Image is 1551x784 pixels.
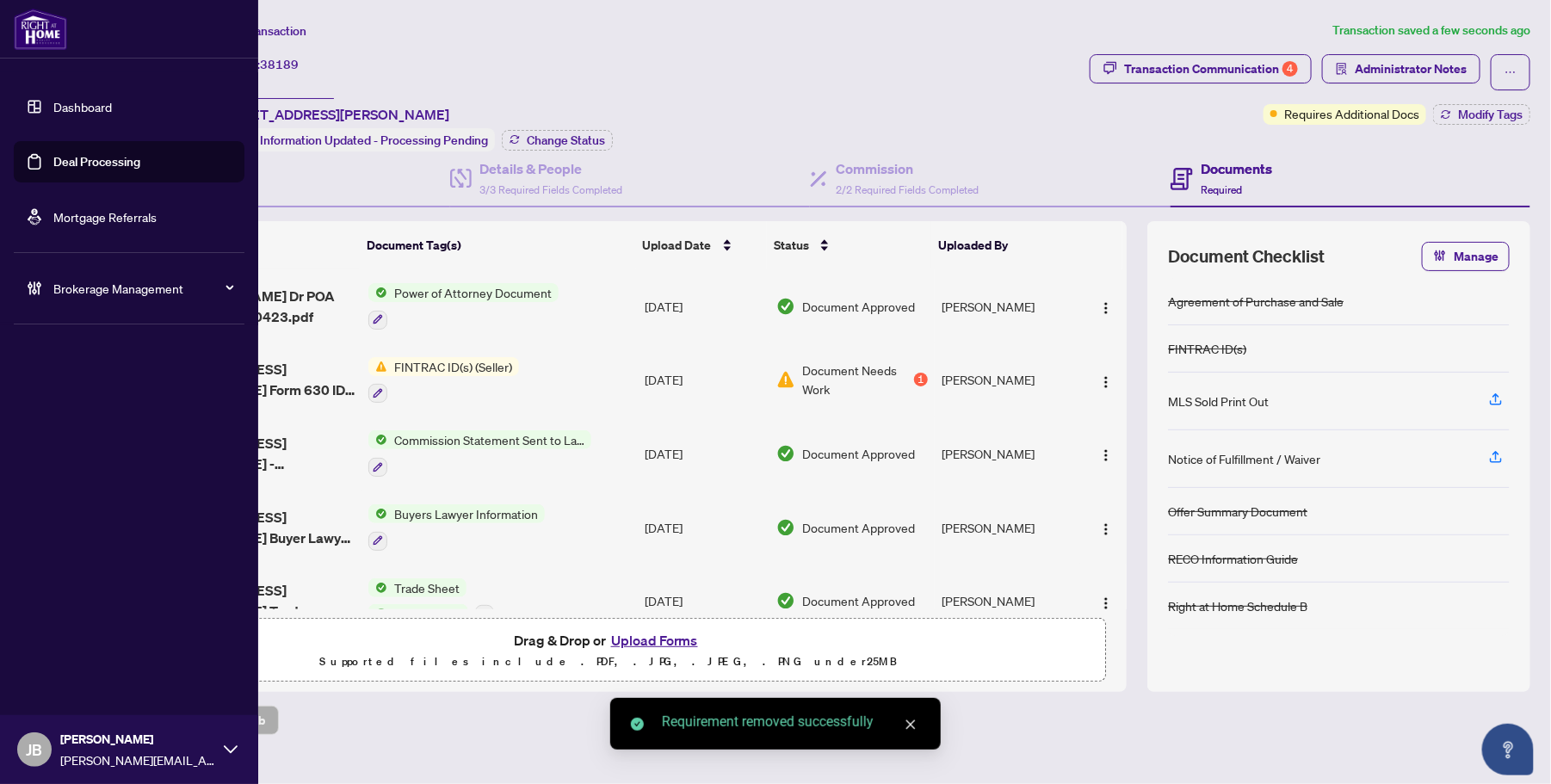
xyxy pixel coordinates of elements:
[60,750,215,769] span: [PERSON_NAME][EMAIL_ADDRESS][DOMAIN_NAME]
[1458,108,1523,120] span: Modify Tags
[480,158,623,179] h4: Details & People
[1332,21,1530,40] article: Transaction saved a few seconds ago
[802,518,915,537] span: Document Approved
[1322,54,1480,83] button: Administrator Notes
[14,9,67,50] img: logo
[368,357,387,376] img: Status Icon
[480,183,623,196] span: 3/3 Required Fields Completed
[836,183,979,196] span: 2/2 Required Fields Completed
[368,283,559,330] button: Status IconPower of Attorney Document
[802,297,915,316] span: Document Approved
[1099,375,1113,389] img: Logo
[1505,66,1517,78] span: ellipsis
[1336,63,1348,75] span: solution
[387,504,545,523] span: Buyers Lawyer Information
[606,629,703,651] button: Upload Forms
[111,619,1105,682] span: Drag & Drop orUpload FormsSupported files include .PDF, .JPG, .JPEG, .PNG under25MB
[213,128,495,151] div: Status:
[1092,587,1120,614] button: Logo
[502,130,613,151] button: Change Status
[1090,54,1312,83] button: Transaction Communication4
[213,104,449,125] span: [STREET_ADDRESS][PERSON_NAME]
[638,565,769,639] td: [DATE]
[1202,183,1243,196] span: Required
[905,719,917,731] span: close
[776,518,795,537] img: Document Status
[802,444,915,463] span: Document Approved
[214,23,306,39] span: View Transaction
[638,491,769,565] td: [DATE]
[901,715,920,734] a: Close
[774,236,809,255] span: Status
[935,343,1080,417] td: [PERSON_NAME]
[802,591,915,610] span: Document Approved
[776,297,795,316] img: Document Status
[368,357,519,404] button: Status IconFINTRAC ID(s) (Seller)
[636,221,768,269] th: Upload Date
[27,738,43,762] span: JB
[802,361,911,398] span: Document Needs Work
[387,357,519,376] span: FINTRAC ID(s) (Seller)
[121,651,1095,672] p: Supported files include .PDF, .JPG, .JPEG, .PNG under 25 MB
[1482,724,1534,775] button: Open asap
[935,417,1080,491] td: [PERSON_NAME]
[935,491,1080,565] td: [PERSON_NAME]
[368,430,591,477] button: Status IconCommission Statement Sent to Lawyer
[1454,243,1498,270] span: Manage
[1124,55,1298,83] div: Transaction Communication
[1092,440,1120,467] button: Logo
[53,209,157,225] a: Mortgage Referrals
[53,99,112,114] a: Dashboard
[1168,392,1269,411] div: MLS Sold Print Out
[387,578,467,597] span: Trade Sheet
[931,221,1077,269] th: Uploaded By
[53,154,140,170] a: Deal Processing
[935,565,1080,639] td: [PERSON_NAME]
[514,629,703,651] span: Drag & Drop or
[1092,366,1120,393] button: Logo
[368,504,387,523] img: Status Icon
[662,712,920,732] div: Requirement removed successfully
[1168,339,1246,358] div: FINTRAC ID(s)
[1092,514,1120,541] button: Logo
[368,604,387,623] img: Status Icon
[368,430,387,449] img: Status Icon
[368,283,387,302] img: Status Icon
[1099,522,1113,536] img: Logo
[1168,292,1344,311] div: Agreement of Purchase and Sale
[387,430,591,449] span: Commission Statement Sent to Lawyer
[1422,242,1510,271] button: Manage
[1099,301,1113,315] img: Logo
[387,283,559,302] span: Power of Attorney Document
[1099,596,1113,610] img: Logo
[368,578,494,625] button: Status IconTrade SheetStatus IconSigned Copy
[1168,596,1307,615] div: Right at Home Schedule B
[1355,55,1467,83] span: Administrator Notes
[638,417,769,491] td: [DATE]
[360,221,635,269] th: Document Tag(s)
[836,158,979,179] h4: Commission
[776,444,795,463] img: Document Status
[914,373,928,386] div: 1
[1168,244,1325,269] span: Document Checklist
[776,370,795,389] img: Document Status
[631,718,644,731] span: check-circle
[1284,104,1419,123] span: Requires Additional Docs
[368,504,545,551] button: Status IconBuyers Lawyer Information
[260,57,299,72] span: 38189
[53,279,232,298] span: Brokerage Management
[60,730,215,749] span: [PERSON_NAME]
[638,269,769,343] td: [DATE]
[1092,293,1120,320] button: Logo
[368,578,387,597] img: Status Icon
[1168,449,1320,468] div: Notice of Fulfillment / Waiver
[1202,158,1273,179] h4: Documents
[638,343,769,417] td: [DATE]
[1168,549,1298,568] div: RECO Information Guide
[776,591,795,610] img: Document Status
[387,604,468,623] span: Signed Copy
[527,134,605,146] span: Change Status
[1099,448,1113,462] img: Logo
[935,269,1080,343] td: [PERSON_NAME]
[1168,502,1307,521] div: Offer Summary Document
